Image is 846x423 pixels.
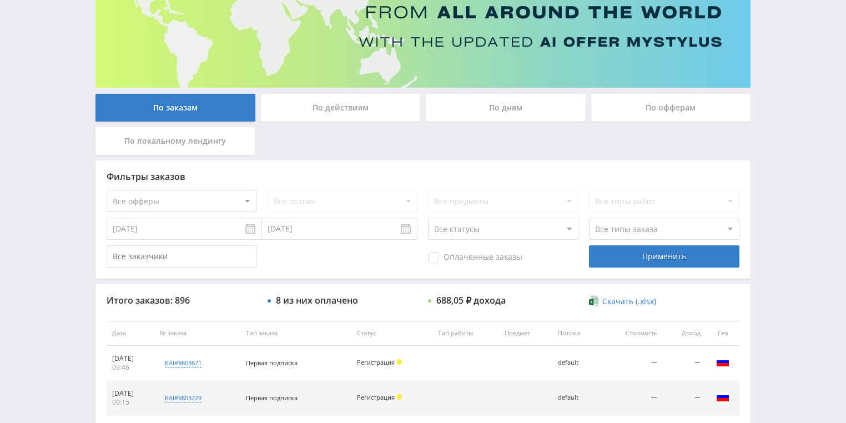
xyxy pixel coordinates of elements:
[716,390,729,404] img: rus.png
[246,359,298,367] span: Первая подписка
[601,346,663,381] td: —
[107,321,154,346] th: Дата
[351,321,432,346] th: Статус
[663,346,706,381] td: —
[165,394,202,402] div: kai#9803229
[154,321,240,346] th: № заказа
[591,94,751,122] div: По офферам
[95,127,255,155] div: По локальному лендингу
[240,321,351,346] th: Тип заказа
[499,321,552,346] th: Предмет
[426,94,586,122] div: По дням
[357,393,395,401] span: Регистрация
[663,381,706,416] td: —
[112,363,149,372] div: 09:46
[112,389,149,398] div: [DATE]
[396,359,402,365] span: Холд
[95,94,255,122] div: По заказам
[663,321,706,346] th: Доход
[601,381,663,416] td: —
[716,355,729,369] img: rus.png
[558,394,595,401] div: default
[602,297,656,306] span: Скачать (.xlsx)
[165,359,202,367] div: kai#9803671
[552,321,601,346] th: Потоки
[436,295,506,305] div: 688,05 ₽ дохода
[589,296,656,307] a: Скачать (.xlsx)
[589,295,598,306] img: xlsx
[396,394,402,400] span: Холд
[261,94,421,122] div: По действиям
[107,295,256,305] div: Итого заказов: 896
[246,394,298,402] span: Первая подписка
[428,252,522,263] span: Оплаченные заказы
[357,358,395,366] span: Регистрация
[107,172,739,182] div: Фильтры заказов
[558,359,595,366] div: default
[589,245,739,268] div: Применить
[112,354,149,363] div: [DATE]
[276,295,358,305] div: 8 из них оплачено
[601,321,663,346] th: Стоимость
[112,398,149,407] div: 09:15
[706,321,739,346] th: Гео
[107,245,256,268] input: Все заказчики
[432,321,499,346] th: Тип работы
